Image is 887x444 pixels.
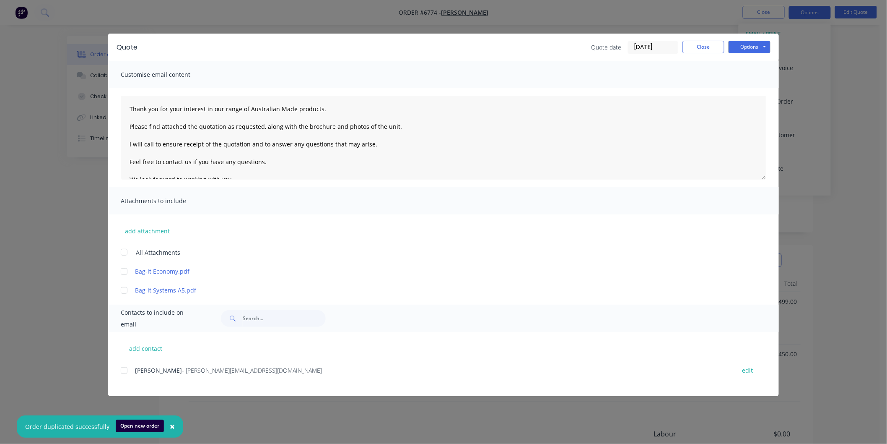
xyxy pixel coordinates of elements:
span: Contacts to include on email [121,307,200,330]
button: Close [161,417,183,437]
span: All Attachments [136,248,180,257]
div: Quote [117,42,137,52]
span: [PERSON_NAME] [135,366,182,374]
button: edit [737,365,758,376]
button: add attachment [121,225,174,237]
span: - [PERSON_NAME][EMAIL_ADDRESS][DOMAIN_NAME] [182,366,322,374]
textarea: Thank you for your interest in our range of Australian Made products. Please find attached the qu... [121,96,766,180]
button: add contact [121,342,171,355]
span: Quote date [591,43,621,52]
button: Close [682,41,724,53]
span: Customise email content [121,69,213,81]
span: × [170,420,175,432]
a: Bag-it Economy.pdf [135,267,727,276]
span: Attachments to include [121,195,213,207]
div: Order duplicated successfully [25,422,109,431]
a: Bag-it Systems A5.pdf [135,286,727,295]
button: Options [729,41,770,53]
input: Search... [243,310,326,327]
button: Open new order [116,420,164,432]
